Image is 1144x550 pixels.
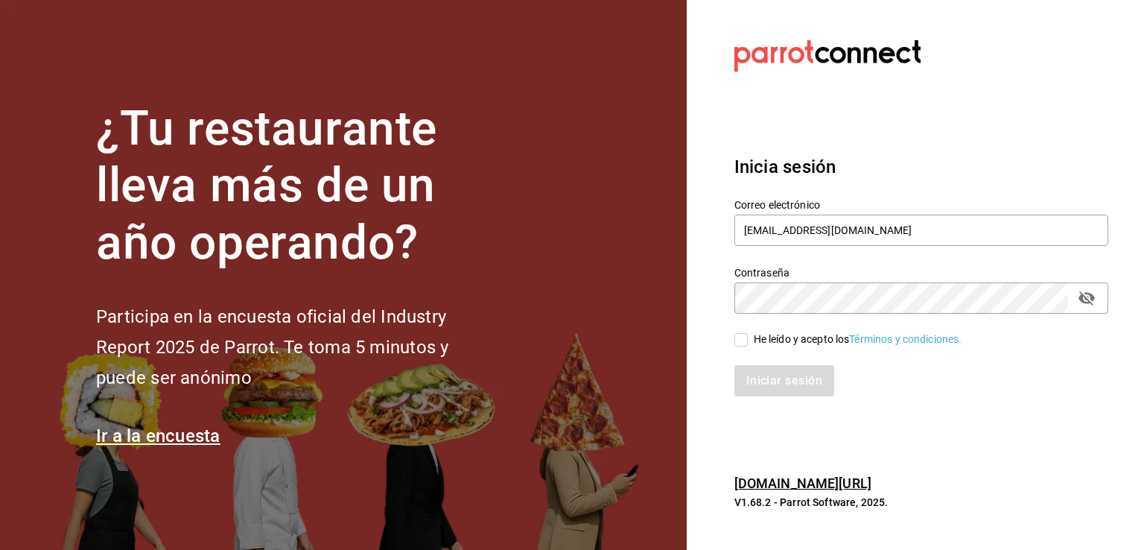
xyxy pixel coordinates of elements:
h2: Participa en la encuesta oficial del Industry Report 2025 de Parrot. Te toma 5 minutos y puede se... [96,302,498,393]
input: Ingresa tu correo electrónico [734,215,1108,246]
a: Ir a la encuesta [96,426,220,446]
a: Términos y condiciones. [849,333,962,345]
label: Contraseña [734,267,1108,277]
label: Correo electrónico [734,199,1108,209]
h1: ¿Tu restaurante lleva más de un año operando? [96,101,498,272]
h3: Inicia sesión [734,154,1108,180]
button: passwordField [1074,285,1099,311]
a: [DOMAIN_NAME][URL] [734,475,871,491]
div: He leído y acepto los [754,332,962,347]
p: V1.68.2 - Parrot Software, 2025. [734,495,1108,510]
